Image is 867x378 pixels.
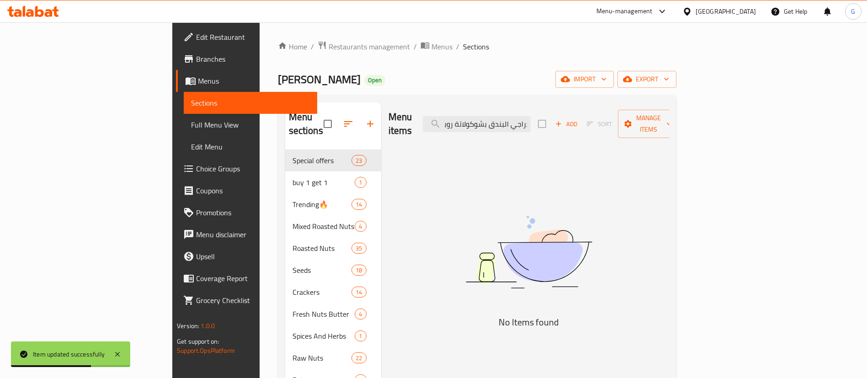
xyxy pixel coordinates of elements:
li: / [414,41,417,52]
a: Edit Menu [184,136,317,158]
div: Special offers23 [285,149,381,171]
span: Menu disclaimer [196,229,310,240]
div: Trending🔥 [293,199,352,210]
span: Coverage Report [196,273,310,284]
span: Edit Restaurant [196,32,310,43]
div: [GEOGRAPHIC_DATA] [696,6,756,16]
span: 4 [355,310,366,319]
span: [PERSON_NAME] [278,69,361,90]
span: Add item [552,117,581,131]
div: items [351,155,366,166]
a: Menu disclaimer [176,224,317,245]
span: 18 [352,266,366,275]
a: Branches [176,48,317,70]
span: Manage items [625,112,672,135]
span: 14 [352,288,366,297]
div: Trending🔥14 [285,193,381,215]
span: Restaurants management [329,41,410,52]
a: Menus [420,41,452,53]
div: items [355,177,366,188]
span: export [625,74,669,85]
a: Choice Groups [176,158,317,180]
span: Special offers [293,155,352,166]
span: Version: [177,320,199,332]
span: Select section first [581,117,618,131]
span: Branches [196,53,310,64]
span: Sort sections [337,113,359,135]
h2: Menu items [388,110,412,138]
div: items [355,330,366,341]
span: Sections [191,97,310,108]
button: Add section [359,113,381,135]
span: 1.0.0 [201,320,215,332]
div: Crackers14 [285,281,381,303]
span: import [563,74,606,85]
div: items [351,287,366,298]
span: Seeds [293,265,352,276]
span: Grocery Checklist [196,295,310,306]
span: Edit Menu [191,141,310,152]
div: items [355,309,366,319]
a: Full Menu View [184,114,317,136]
div: Mixed Roasted Nuts4 [285,215,381,237]
div: Menu-management [596,6,653,17]
div: Open [364,75,385,86]
span: Get support on: [177,335,219,347]
a: Menus [176,70,317,92]
span: Raw Nuts [293,352,352,363]
input: search [423,116,531,132]
div: items [351,243,366,254]
a: Restaurants management [318,41,410,53]
a: Coupons [176,180,317,202]
div: items [355,221,366,232]
li: / [456,41,459,52]
div: Raw Nuts22 [285,347,381,369]
span: Open [364,76,385,84]
span: buy 1 get 1 [293,177,355,188]
a: Upsell [176,245,317,267]
span: Coupons [196,185,310,196]
div: Fresh Nuts Butter4 [285,303,381,325]
button: Add [552,117,581,131]
span: 4 [355,222,366,231]
span: Select all sections [318,114,337,133]
span: Choice Groups [196,163,310,174]
button: export [617,71,676,88]
button: Manage items [618,110,679,138]
a: Edit Restaurant [176,26,317,48]
span: Upsell [196,251,310,262]
img: dish.svg [415,192,643,313]
span: Roasted Nuts [293,243,352,254]
span: Menus [431,41,452,52]
span: Add [554,119,579,129]
span: G [851,6,855,16]
a: Coverage Report [176,267,317,289]
span: 22 [352,354,366,362]
div: items [351,352,366,363]
span: Promotions [196,207,310,218]
a: Promotions [176,202,317,224]
div: buy 1 get 11 [285,171,381,193]
span: Crackers [293,287,352,298]
span: 1 [355,332,366,341]
span: 35 [352,244,366,253]
a: Sections [184,92,317,114]
div: items [351,199,366,210]
span: Fresh Nuts Butter [293,309,355,319]
span: Mixed Roasted Nuts [293,221,355,232]
span: 1 [355,178,366,187]
div: Spices And Herbs1 [285,325,381,347]
a: Support.OpsPlatform [177,345,235,357]
button: import [555,71,614,88]
span: Menus [198,75,310,86]
div: Seeds18 [285,259,381,281]
a: Grocery Checklist [176,289,317,311]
